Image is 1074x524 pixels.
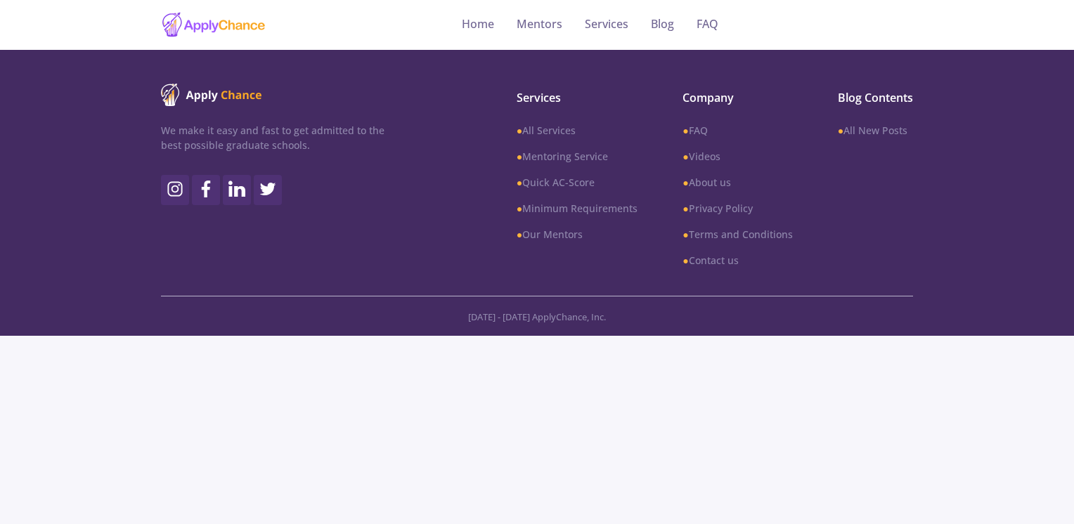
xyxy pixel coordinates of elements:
[682,176,688,189] b: ●
[517,123,638,138] a: ●All Services
[517,150,522,163] b: ●
[517,89,638,106] span: Services
[517,201,638,216] a: ●Minimum Requirements
[682,175,792,190] a: ●About us
[517,228,522,241] b: ●
[838,123,913,138] a: ●All New Posts
[682,202,688,215] b: ●
[682,149,792,164] a: ●Videos
[682,89,792,106] span: Company
[682,228,688,241] b: ●
[517,227,638,242] a: ●Our Mentors
[838,89,913,106] span: Blog Contents
[161,11,266,39] img: applychance logo
[682,124,688,137] b: ●
[517,176,522,189] b: ●
[517,175,638,190] a: ●Quick AC-Score
[682,253,792,268] a: ●Contact us
[682,254,688,267] b: ●
[682,150,688,163] b: ●
[517,149,638,164] a: ●Mentoring Service
[517,202,522,215] b: ●
[161,123,384,152] p: We make it easy and fast to get admitted to the best possible graduate schools.
[517,124,522,137] b: ●
[468,310,606,323] span: [DATE] - [DATE] ApplyChance, Inc.
[161,84,262,106] img: ApplyChance logo
[838,124,843,137] b: ●
[682,201,792,216] a: ●Privacy Policy
[682,227,792,242] a: ●Terms and Conditions
[682,123,792,138] a: ●FAQ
